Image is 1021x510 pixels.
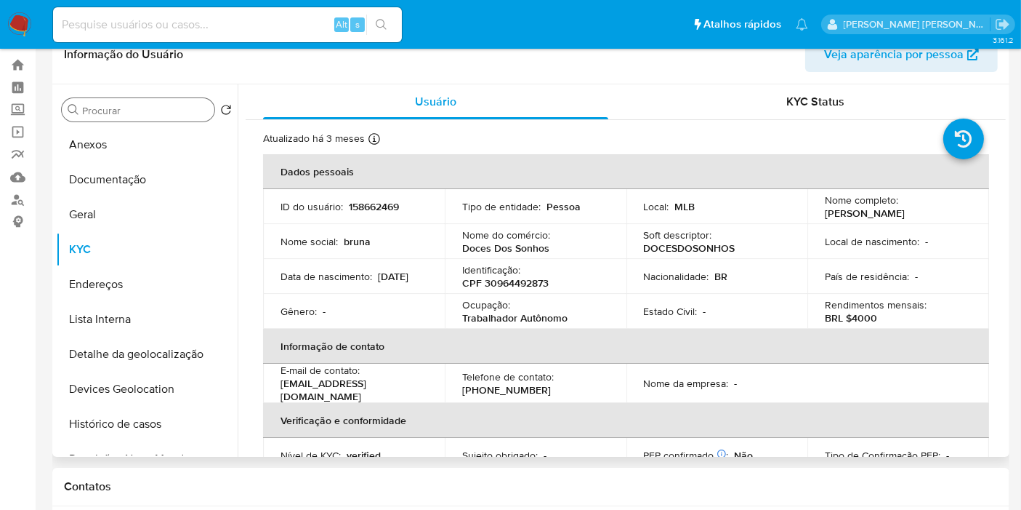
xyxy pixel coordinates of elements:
span: Veja aparência por pessoa [824,37,964,72]
th: Informação de contato [263,329,989,364]
p: Trabalhador Autônomo [462,311,568,324]
button: search-icon [366,15,396,35]
p: bruna [344,235,371,248]
input: Procurar [82,104,209,117]
button: Veja aparência por pessoa [805,37,998,72]
button: Procurar [68,104,79,116]
p: E-mail de contato : [281,364,360,377]
p: Telefone de contato : [462,370,554,383]
p: - [946,449,949,462]
p: Ocupação : [462,298,510,311]
p: [PERSON_NAME] [825,207,905,220]
p: Nível de KYC : [281,449,341,462]
p: - [735,377,738,390]
p: Data de nascimento : [281,270,372,283]
button: Histórico de casos [56,407,238,442]
p: Local de nascimento : [825,235,919,248]
p: - [925,235,928,248]
p: País de residência : [825,270,909,283]
p: Soft descriptor : [644,228,712,242]
p: Nome completo : [825,194,898,207]
h1: Informação do Usuário [64,47,183,62]
p: Sujeito obrigado : [462,449,538,462]
p: Nome social : [281,235,338,248]
p: Identificação : [462,263,520,276]
th: Verificação e conformidade [263,403,989,438]
p: 158662469 [349,200,399,213]
button: Documentação [56,162,238,197]
p: Doces Dos Sonhos [462,242,549,255]
h1: Contatos [64,479,998,494]
p: [PHONE_NUMBER] [462,383,551,397]
span: Alt [336,17,347,31]
span: s [355,17,360,31]
p: Nacionalidade : [644,270,709,283]
p: Local : [644,200,669,213]
p: PEP confirmado : [644,449,729,462]
p: CPF 30964492873 [462,276,549,290]
p: - [915,270,918,283]
input: Pesquise usuários ou casos... [53,15,402,34]
p: Gênero : [281,305,317,318]
a: Sair [995,17,1010,32]
button: Restrições Novo Mundo [56,442,238,477]
p: Rendimentos mensais : [825,298,927,311]
p: Tipo de entidade : [462,200,541,213]
p: - [703,305,706,318]
span: Usuário [415,93,456,110]
th: Dados pessoais [263,154,989,189]
p: Atualizado há 3 meses [263,132,365,146]
button: Devices Geolocation [56,372,238,407]
p: Tipo de Confirmação PEP : [825,449,940,462]
button: Anexos [56,127,238,162]
button: Geral [56,197,238,232]
p: Estado Civil : [644,305,698,318]
p: - [323,305,326,318]
p: DOCESDOSONHOS [644,242,735,255]
button: KYC [56,232,238,267]
p: MLB [675,200,695,213]
p: [DATE] [378,270,408,283]
span: 3.161.2 [993,34,1014,46]
span: KYC Status [787,93,845,110]
p: BRL $4000 [825,311,877,324]
p: ID do usuário : [281,200,343,213]
p: - [544,449,546,462]
p: Nome da empresa : [644,377,729,390]
button: Retornar ao pedido padrão [220,104,232,120]
p: leticia.merlin@mercadolivre.com [844,17,990,31]
p: [EMAIL_ADDRESS][DOMAIN_NAME] [281,377,421,403]
button: Endereços [56,267,238,302]
button: Detalhe da geolocalização [56,337,238,372]
button: Lista Interna [56,302,238,337]
a: Notificações [796,18,808,31]
span: Atalhos rápidos [703,17,781,32]
p: BR [715,270,728,283]
p: Nome do comércio : [462,228,550,242]
p: Pessoa [546,200,581,213]
p: verified [347,449,381,462]
p: Não [735,449,754,462]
